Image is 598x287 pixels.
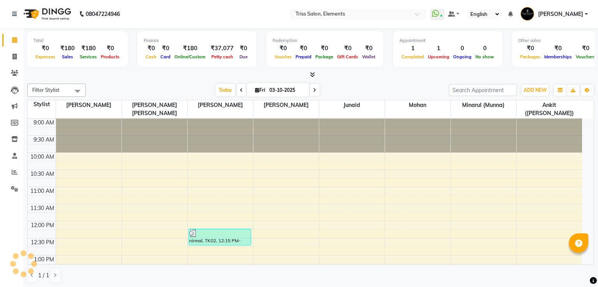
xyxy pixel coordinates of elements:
[122,100,187,118] span: [PERSON_NAME] [PERSON_NAME]
[99,54,121,59] span: Products
[273,37,377,44] div: Redemption
[574,54,597,59] span: Vouchers
[216,84,235,96] span: Today
[313,44,335,53] div: ₹0
[253,87,267,93] span: Fri
[273,44,294,53] div: ₹0
[538,10,583,18] span: [PERSON_NAME]
[399,37,496,44] div: Appointment
[29,187,56,195] div: 11:00 AM
[542,44,574,53] div: ₹0
[33,54,57,59] span: Expenses
[144,44,158,53] div: ₹0
[56,100,121,110] span: [PERSON_NAME]
[360,54,377,59] span: Wallet
[574,44,597,53] div: ₹0
[29,204,56,212] div: 11:30 AM
[335,44,360,53] div: ₹0
[29,170,56,178] div: 10:30 AM
[267,84,306,96] input: 2025-10-03
[542,54,574,59] span: Memberships
[518,44,542,53] div: ₹0
[313,54,335,59] span: Package
[99,44,121,53] div: ₹0
[32,87,60,93] span: Filter Stylist
[78,54,99,59] span: Services
[29,221,56,229] div: 12:00 PM
[399,54,426,59] span: Completed
[32,136,56,144] div: 9:30 AM
[426,44,451,53] div: 1
[208,44,237,53] div: ₹37,077
[237,44,250,53] div: ₹0
[473,44,496,53] div: 0
[294,44,313,53] div: ₹0
[209,54,235,59] span: Petty cash
[86,3,120,25] b: 08047224946
[57,44,78,53] div: ₹180
[32,119,56,127] div: 9:00 AM
[60,54,75,59] span: Sales
[144,54,158,59] span: Cash
[144,37,250,44] div: Finance
[451,44,473,53] div: 0
[158,54,172,59] span: Card
[522,85,549,96] button: ADD NEW
[319,100,385,110] span: Junaid
[451,100,516,110] span: Minarul (Munna)
[32,255,56,264] div: 1:00 PM
[273,54,294,59] span: Voucher
[473,54,496,59] span: No show
[158,44,172,53] div: ₹0
[294,54,313,59] span: Prepaid
[237,54,250,59] span: Due
[335,54,360,59] span: Gift Cards
[449,84,517,96] input: Search Appointment
[28,100,56,108] div: Stylist
[451,54,473,59] span: Ongoing
[517,100,582,118] span: Ankit ([PERSON_NAME])
[399,44,426,53] div: 1
[38,271,49,280] span: 1 / 1
[521,7,534,21] img: Ashish Joshi
[29,153,56,161] div: 10:00 AM
[172,44,208,53] div: ₹180
[33,37,121,44] div: Total
[78,44,99,53] div: ₹180
[518,54,542,59] span: Packages
[188,100,253,110] span: [PERSON_NAME]
[20,3,73,25] img: logo
[524,87,547,93] span: ADD NEW
[33,44,57,53] div: ₹0
[253,100,319,110] span: [PERSON_NAME]
[189,229,251,245] div: nirmal, TK02, 12:15 PM-12:45 PM, Threading (₹60),Upper Lip Wax (Premium) (₹120)
[360,44,377,53] div: ₹0
[29,238,56,247] div: 12:30 PM
[426,54,451,59] span: Upcoming
[172,54,208,59] span: Online/Custom
[385,100,450,110] span: Mohan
